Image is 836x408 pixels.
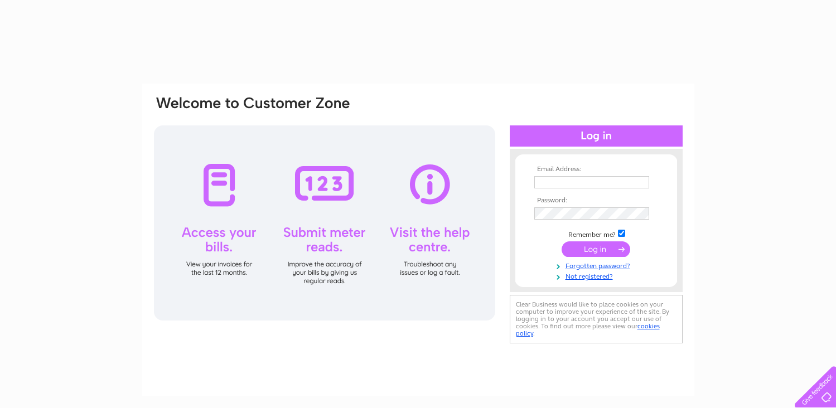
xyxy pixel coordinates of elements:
div: Clear Business would like to place cookies on your computer to improve your experience of the sit... [510,295,683,343]
td: Remember me? [531,228,661,239]
th: Password: [531,197,661,205]
a: Forgotten password? [534,260,661,270]
a: Not registered? [534,270,661,281]
input: Submit [562,241,630,257]
th: Email Address: [531,166,661,173]
a: cookies policy [516,322,660,337]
